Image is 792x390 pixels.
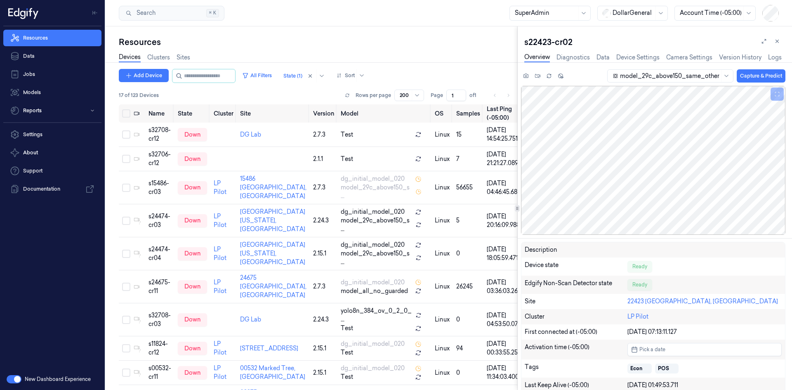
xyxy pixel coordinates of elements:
div: [DATE] 04:46:45.681 [487,179,521,196]
span: Test [341,324,353,333]
div: down [178,152,207,165]
div: Activation time (-05:00) [525,343,627,356]
div: down [178,181,207,194]
a: LP Pilot [627,313,648,320]
span: of 1 [469,92,483,99]
div: [DATE] 01:49:53.711 [627,381,782,390]
button: Select row [122,130,130,139]
div: down [178,280,207,293]
button: Select row [122,316,130,324]
div: 7 [456,155,480,163]
span: yolo8n_384_ov_0_2_0_ ... [341,307,412,324]
div: Site [525,297,627,306]
span: dg_initial_model_020 [341,364,405,373]
div: down [178,366,207,379]
span: dg_initial_model_020 [341,241,405,249]
nav: pagination [489,90,514,101]
button: Capture & Predict [737,69,785,83]
div: down [178,214,207,227]
a: Logs [768,53,782,62]
p: linux [435,155,450,163]
a: 00532 Marked Tree, [GEOGRAPHIC_DATA] [240,364,305,381]
span: Test [341,348,353,357]
span: model_all_no_guarded [341,287,408,295]
div: 0 [456,369,480,377]
div: s24474-cr04 [148,245,171,262]
div: Last Keep Alive (-05:00) [525,381,627,390]
th: OS [431,104,453,123]
button: Select all [122,109,130,118]
div: down [178,128,207,141]
div: Description [525,246,627,254]
a: Data [3,48,101,64]
button: Select row [122,344,130,352]
button: Select row [122,283,130,291]
div: 2.15.1 [313,249,334,258]
div: Tags [525,363,627,374]
span: Page [431,92,443,99]
span: Test [341,373,353,381]
a: Clusters [147,53,170,62]
div: 2.24.3 [313,216,334,225]
div: [DATE] 07:13:11.127 [627,328,782,336]
a: LP Pilot [214,364,226,381]
p: linux [435,216,450,225]
div: [DATE] 21:21:27.089 [487,150,521,168]
div: 26245 [456,282,480,291]
a: LP Pilot [214,340,226,356]
div: [DATE] 11:34:03.400 [487,364,521,381]
p: linux [435,315,450,324]
a: Data [596,53,610,62]
th: Name [145,104,174,123]
div: Ready [627,261,652,272]
a: Documentation [3,181,101,197]
a: Device Settings [616,53,660,62]
a: Support [3,163,101,179]
a: Jobs [3,66,101,83]
div: s32708-cr03 [148,311,171,329]
div: 2.15.1 [313,344,334,353]
span: model_29c_above150_s ... [341,216,412,234]
div: Econ [630,365,642,372]
p: linux [435,369,450,377]
div: s22423-cr02 [524,36,785,48]
span: Search [133,9,156,17]
th: Cluster [210,104,237,123]
div: 2.24.3 [313,315,334,324]
button: Pick a date [627,343,782,356]
p: linux [435,249,450,258]
div: down [178,247,207,260]
div: Cluster [525,312,627,321]
a: Settings [3,126,101,143]
span: dg_initial_model_020 [341,278,405,287]
div: Device state [525,261,627,272]
a: 15486 [GEOGRAPHIC_DATA], [GEOGRAPHIC_DATA] [240,175,306,200]
div: down [178,313,207,326]
a: [STREET_ADDRESS] [240,345,298,352]
span: Test [341,130,353,139]
div: 0 [456,249,480,258]
div: s00532-cr11 [148,364,171,381]
div: [DATE] 00:33:55.258 [487,340,521,357]
a: LP Pilot [214,213,226,229]
button: Search⌘K [119,6,224,21]
div: 56655 [456,183,480,192]
div: s11824-cr12 [148,340,171,357]
th: Model [337,104,431,123]
button: Toggle Navigation [88,6,101,19]
span: dg_initial_model_020 [341,340,405,348]
div: [DATE] 18:05:59.471 [487,245,521,262]
a: Sites [177,53,190,62]
div: s24675-cr11 [148,278,171,295]
div: [DATE] 14:54:25.751 [487,126,521,143]
th: Site [237,104,310,123]
div: 0 [456,315,480,324]
div: 5 [456,216,480,225]
div: 94 [456,344,480,353]
span: dg_initial_model_020 [341,208,405,216]
a: 24675 [GEOGRAPHIC_DATA], [GEOGRAPHIC_DATA] [240,274,306,299]
button: All Filters [239,69,275,82]
span: model_29c_above150_s ... [341,249,412,267]
a: Camera Settings [666,53,712,62]
a: [GEOGRAPHIC_DATA][US_STATE], [GEOGRAPHIC_DATA] [240,241,305,266]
